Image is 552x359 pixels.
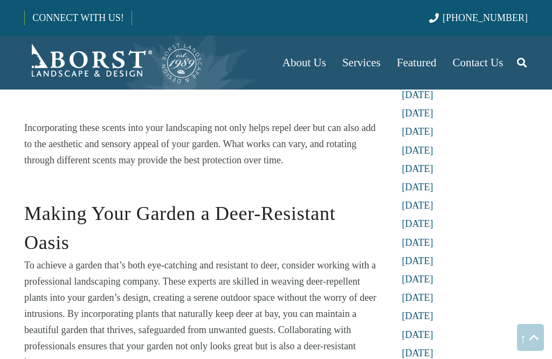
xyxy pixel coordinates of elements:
a: Contact Us [445,36,512,89]
a: [DATE] [402,108,433,119]
a: CONNECT WITH US! [25,5,131,31]
a: [DATE] [402,274,433,285]
a: [DATE] [402,237,433,248]
span: About Us [282,56,326,69]
a: [DATE] [402,348,433,358]
span: Services [342,56,381,69]
a: Back to top [517,324,544,351]
a: Search [511,49,533,76]
h2: Making Your Garden a Deer-Resistant Oasis [24,199,377,257]
span: Contact Us [453,56,503,69]
a: Featured [389,36,444,89]
a: [DATE] [402,329,433,340]
span: Featured [397,56,436,69]
a: Services [334,36,389,89]
a: [DATE] [402,292,433,303]
a: [DATE] [402,200,433,211]
a: Borst-Logo [24,41,203,84]
span: [PHONE_NUMBER] [443,12,528,23]
a: [DATE] [402,163,433,174]
a: [DATE] [402,310,433,321]
p: Incorporating these scents into your landscaping not only helps repel deer but can also add to th... [24,120,377,168]
a: [DATE] [402,218,433,229]
a: [DATE] [402,89,433,100]
a: [PHONE_NUMBER] [429,12,528,23]
a: [DATE] [402,145,433,156]
a: [DATE] [402,256,433,266]
a: [DATE] [402,182,433,192]
a: About Us [274,36,334,89]
a: [DATE] [402,126,433,137]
